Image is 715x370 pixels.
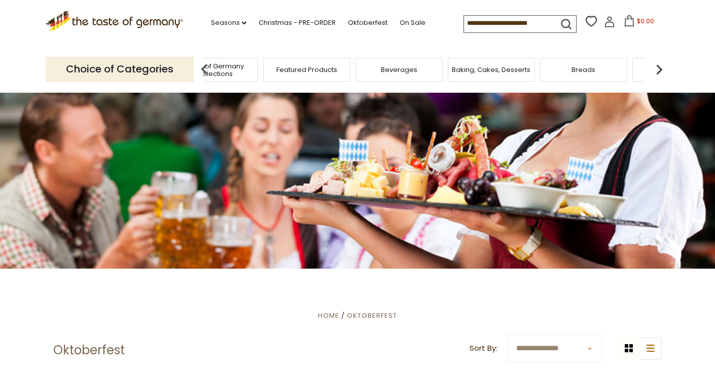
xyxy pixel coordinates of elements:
[381,66,417,73] a: Beverages
[276,66,337,73] a: Featured Products
[347,311,397,320] a: Oktoberfest
[211,17,246,28] a: Seasons
[400,17,425,28] a: On Sale
[174,62,255,78] a: Taste of Germany Collections
[571,66,595,73] a: Breads
[637,17,654,25] span: $0.00
[649,59,669,80] img: next arrow
[194,59,214,80] img: previous arrow
[348,17,387,28] a: Oktoberfest
[53,343,125,358] h1: Oktoberfest
[46,57,194,82] p: Choice of Categories
[259,17,336,28] a: Christmas - PRE-ORDER
[617,15,660,30] button: $0.00
[452,66,530,73] a: Baking, Cakes, Desserts
[318,311,339,320] a: Home
[470,342,497,355] label: Sort By:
